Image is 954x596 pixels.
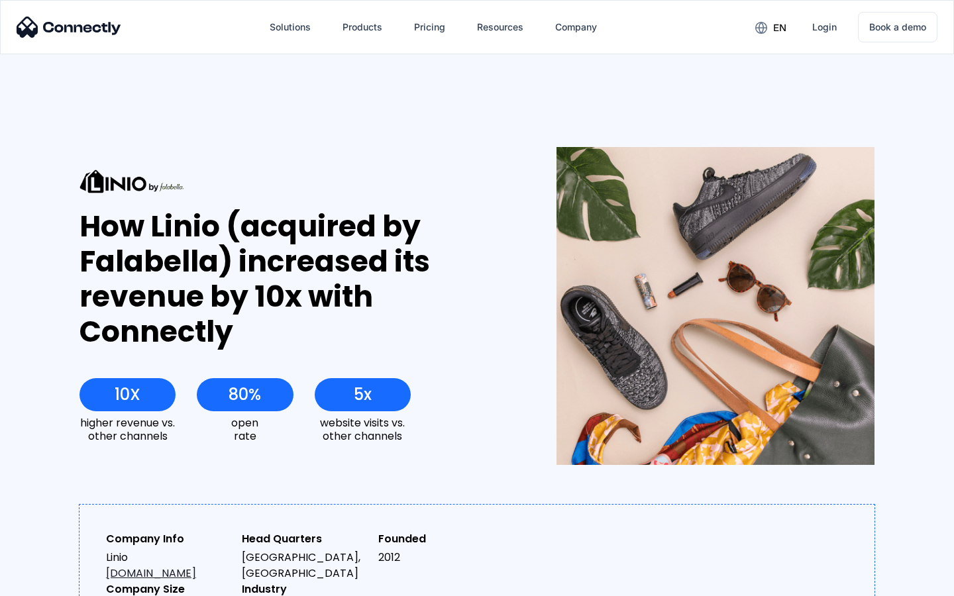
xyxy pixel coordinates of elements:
div: 80% [229,385,261,404]
ul: Language list [26,573,79,591]
aside: Language selected: English [13,573,79,591]
div: 5x [354,385,372,404]
div: website visits vs. other channels [315,417,411,442]
div: Company Info [106,531,231,547]
div: 10X [115,385,140,404]
div: Products [343,18,382,36]
div: Linio [106,550,231,581]
div: Login [812,18,837,36]
a: [DOMAIN_NAME] [106,566,196,581]
a: Login [802,11,847,43]
div: 2012 [378,550,503,566]
div: How Linio (acquired by Falabella) increased its revenue by 10x with Connectly [79,209,508,349]
img: Connectly Logo [17,17,121,38]
div: Company [555,18,597,36]
div: Pricing [414,18,445,36]
div: Head Quarters [242,531,367,547]
a: Pricing [403,11,456,43]
div: higher revenue vs. other channels [79,417,176,442]
div: open rate [197,417,293,442]
a: Book a demo [858,12,937,42]
div: Solutions [270,18,311,36]
div: en [773,19,786,37]
div: Founded [378,531,503,547]
div: [GEOGRAPHIC_DATA], [GEOGRAPHIC_DATA] [242,550,367,581]
div: Resources [477,18,523,36]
